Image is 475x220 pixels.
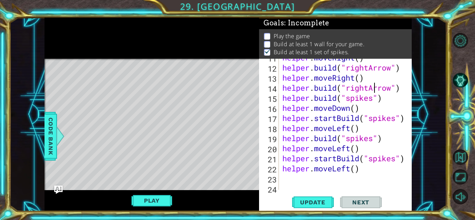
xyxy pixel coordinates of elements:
a: Back to Map [454,147,475,167]
button: Level Options [453,33,468,48]
button: Maximize Browser [453,169,468,185]
p: Build at least 1 wall for your game. [274,40,365,48]
button: Back to Map [453,149,468,165]
span: Update [293,199,332,206]
span: Goals [264,19,329,27]
div: 23 [260,174,279,185]
div: 24 [260,185,279,195]
div: 16 [260,104,279,114]
button: Play [131,194,172,207]
button: Update [292,195,334,210]
div: 13 [260,74,279,84]
span: : Incomplete [284,19,329,27]
p: Build at least 1 set of spikes. [274,48,349,56]
button: AI Hint [453,73,468,88]
span: Code Bank [45,115,56,157]
div: 12 [260,64,279,74]
div: 15 [260,94,279,104]
img: Check mark for checkbox [264,48,271,54]
div: 20 [260,144,279,154]
span: Next [345,199,376,206]
div: 17 [260,114,279,124]
div: 21 [260,154,279,164]
button: Ask AI [54,186,63,194]
div: 18 [260,124,279,134]
div: 22 [260,164,279,174]
button: Mute [453,189,468,204]
p: Play the game [274,32,310,40]
div: 14 [260,84,279,94]
button: Next [340,195,382,210]
div: 19 [260,134,279,144]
